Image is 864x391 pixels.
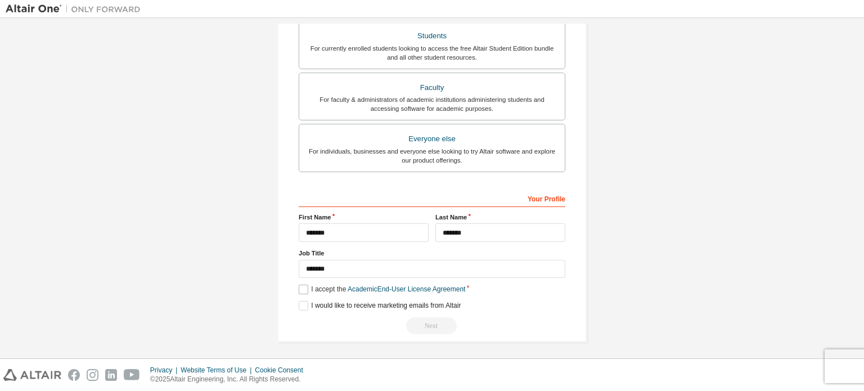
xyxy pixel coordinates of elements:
[150,366,181,375] div: Privacy
[299,301,461,311] label: I would like to receive marketing emails from Altair
[87,369,98,381] img: instagram.svg
[181,366,255,375] div: Website Terms of Use
[3,369,61,381] img: altair_logo.svg
[306,131,558,147] div: Everyone else
[68,369,80,381] img: facebook.svg
[306,80,558,96] div: Faculty
[348,285,465,293] a: Academic End-User License Agreement
[124,369,140,381] img: youtube.svg
[255,366,309,375] div: Cookie Consent
[6,3,146,15] img: Altair One
[299,285,465,294] label: I accept the
[306,28,558,44] div: Students
[306,147,558,165] div: For individuals, businesses and everyone else looking to try Altair software and explore our prod...
[105,369,117,381] img: linkedin.svg
[299,249,565,258] label: Job Title
[306,44,558,62] div: For currently enrolled students looking to access the free Altair Student Edition bundle and all ...
[299,213,429,222] label: First Name
[306,95,558,113] div: For faculty & administrators of academic institutions administering students and accessing softwa...
[299,189,565,207] div: Your Profile
[435,213,565,222] label: Last Name
[150,375,310,384] p: © 2025 Altair Engineering, Inc. All Rights Reserved.
[299,317,565,334] div: Read and acccept EULA to continue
